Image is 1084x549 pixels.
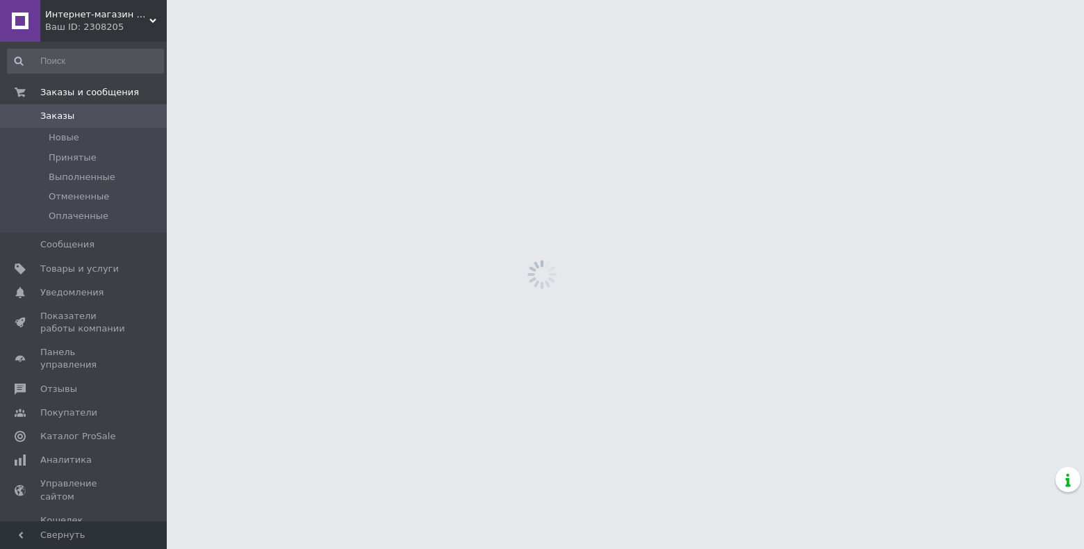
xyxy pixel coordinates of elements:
[49,151,97,164] span: Принятые
[40,110,74,122] span: Заказы
[49,131,79,144] span: Новые
[40,514,129,539] span: Кошелек компании
[40,86,139,99] span: Заказы и сообщения
[7,49,164,74] input: Поиск
[40,430,115,443] span: Каталог ProSale
[49,171,115,183] span: Выполненные
[40,310,129,335] span: Показатели работы компании
[40,477,129,502] span: Управление сайтом
[40,263,119,275] span: Товары и услуги
[40,346,129,371] span: Панель управления
[49,210,108,222] span: Оплаченные
[40,286,104,299] span: Уведомления
[45,8,149,21] span: Интернет-магазин "Катрин"
[40,454,92,466] span: Аналитика
[45,21,167,33] div: Ваш ID: 2308205
[40,383,77,395] span: Отзывы
[40,238,95,251] span: Сообщения
[49,190,109,203] span: Отмененные
[40,407,97,419] span: Покупатели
